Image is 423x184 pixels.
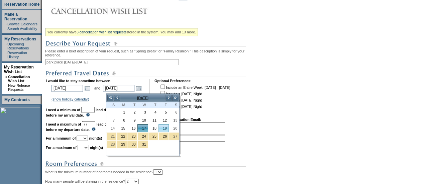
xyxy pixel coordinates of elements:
th: Saturday [169,102,179,108]
a: >> [172,95,179,101]
td: Monday, December 01, 2025 [117,108,127,116]
td: Christmas Holiday [106,132,117,140]
td: 3. [155,136,225,142]
td: Sunday, December 07, 2025 [106,116,117,124]
th: Thursday [148,102,158,108]
img: Cancellation Wish List [45,4,179,18]
div: You currently have stored in the system. You may add 13 more. [45,28,198,36]
a: Reservation History [7,51,27,59]
b: night(s) [89,136,102,140]
img: questionMark_lightBlue.gif [92,127,96,131]
a: 15 [117,125,127,132]
td: Friday, December 12, 2025 [158,116,169,124]
input: Date format: M/D/Y. Shortcut keys: [T] for Today. [UP] or [.] for Next Day. [DOWN] or [,] for Pre... [51,85,83,92]
a: 3 [138,109,147,116]
td: Wednesday, December 03, 2025 [137,108,148,116]
td: Friday, December 19, 2025 [158,124,169,132]
a: Open the calendar popup. [84,84,91,92]
a: Browse Calendars [7,22,37,26]
td: Christmas Holiday [158,132,169,140]
td: Wednesday, December 10, 2025 [137,116,148,124]
td: Christmas Holiday [127,132,137,140]
a: 23 [127,133,137,140]
b: » [5,75,7,79]
a: 26 [159,133,169,140]
a: 2 [127,109,137,116]
a: 6 [169,109,179,116]
td: New Year's Holiday [137,140,148,148]
a: New Release Requests [8,83,30,91]
td: 2. [155,129,225,135]
td: Monday, December 08, 2025 [117,116,127,124]
a: 17 [138,125,147,132]
a: Open the calendar popup. [135,84,142,92]
td: Thursday, December 11, 2025 [148,116,158,124]
td: Monday, December 15, 2025 [117,124,127,132]
td: Include an Entire Week, [DATE] - [DATE] Include a [DATE] Night Include a [DATE] Night Include a [... [159,83,230,113]
b: Optional Preferences: [154,79,192,83]
input: Date format: M/D/Y. Shortcut keys: [T] for Today. [UP] or [.] for Next Day. [DOWN] or [,] for Pre... [103,85,134,92]
a: 30 [127,141,137,148]
th: Wednesday [137,102,148,108]
a: 9 [127,117,137,124]
td: · [5,83,7,91]
a: 8 [117,117,127,124]
a: 7 [107,117,116,124]
td: Saturday, December 06, 2025 [169,108,179,116]
td: Christmas Holiday [169,132,179,140]
th: Sunday [106,102,117,108]
td: Sunday, December 14, 2025 [106,124,117,132]
a: 16 [127,125,137,132]
a: My Contracts [4,98,30,102]
td: [DATE] [120,94,165,102]
td: · [6,51,7,59]
th: Monday [117,102,127,108]
td: and [93,83,101,93]
td: Tuesday, December 09, 2025 [127,116,137,124]
a: 22 [117,133,127,140]
a: 13 [169,117,179,124]
a: 11 [148,117,158,124]
a: 19 [159,125,169,132]
td: · [6,27,7,31]
a: 24 [138,133,147,140]
b: night(s) [90,146,103,150]
a: << [107,95,114,101]
td: · [6,22,7,26]
b: I need a minimum of [46,108,80,112]
td: Tuesday, December 02, 2025 [127,108,137,116]
a: 18 [148,125,158,132]
td: Saturday, December 13, 2025 [169,116,179,124]
td: New Year's Holiday [127,140,137,148]
a: 21 [107,133,116,140]
a: 29 [117,141,127,148]
a: 10 [138,117,147,124]
a: < [114,95,120,101]
a: 1 [117,109,127,116]
td: Friday, December 05, 2025 [158,108,169,116]
td: New Year's Holiday [117,140,127,148]
td: New Year's Holiday [106,140,117,148]
td: Tuesday, December 16, 2025 [127,124,137,132]
a: 27 [169,133,179,140]
a: Upcoming Reservations [7,42,29,50]
a: Search Availability [7,27,37,31]
a: 14 [107,125,116,132]
img: subTtlRoomPreferences.gif [45,160,246,168]
b: I would like to stay sometime between [46,79,110,83]
a: 3 cancellation wish list requests [77,30,126,34]
th: Tuesday [127,102,137,108]
a: 12 [159,117,169,124]
a: 25 [148,133,158,140]
td: Christmas Holiday [117,132,127,140]
td: Christmas Holiday [148,132,158,140]
a: Make a Reservation [4,12,27,21]
img: questionMark_lightBlue.gif [86,113,90,117]
td: Wednesday, December 17, 2025 [137,124,148,132]
td: · [6,42,7,50]
b: I need a maximum of [46,122,81,126]
a: My Reservation Wish List [4,65,34,74]
a: > [165,95,172,101]
b: For a maximum of [46,146,77,150]
td: Thursday, December 04, 2025 [148,108,158,116]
